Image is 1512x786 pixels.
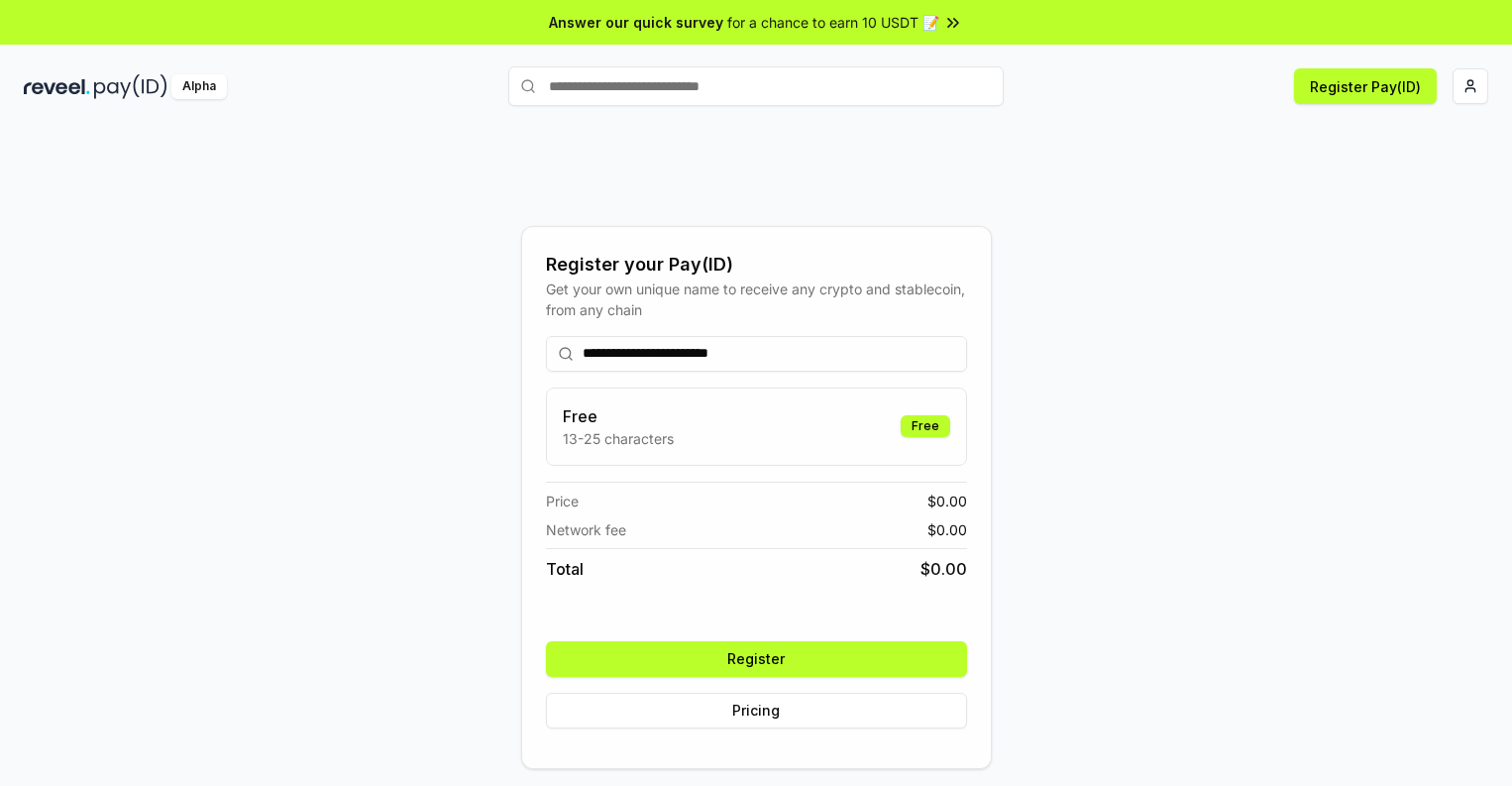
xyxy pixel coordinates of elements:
[1294,68,1437,104] button: Register Pay(ID)
[24,74,90,99] img: reveel_dark
[901,415,950,437] div: Free
[727,12,939,33] span: for a chance to earn 10 USDT 📝
[549,12,723,33] span: Answer our quick survey
[563,428,674,449] p: 13-25 characters
[546,491,579,511] span: Price
[920,557,967,581] span: $ 0.00
[927,519,967,540] span: $ 0.00
[171,74,227,99] div: Alpha
[94,74,167,99] img: pay_id
[927,491,967,511] span: $ 0.00
[546,279,967,320] div: Get your own unique name to receive any crypto and stablecoin, from any chain
[546,519,626,540] span: Network fee
[546,251,967,279] div: Register your Pay(ID)
[546,557,584,581] span: Total
[546,693,967,729] button: Pricing
[546,641,967,677] button: Register
[563,404,674,428] h3: Free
